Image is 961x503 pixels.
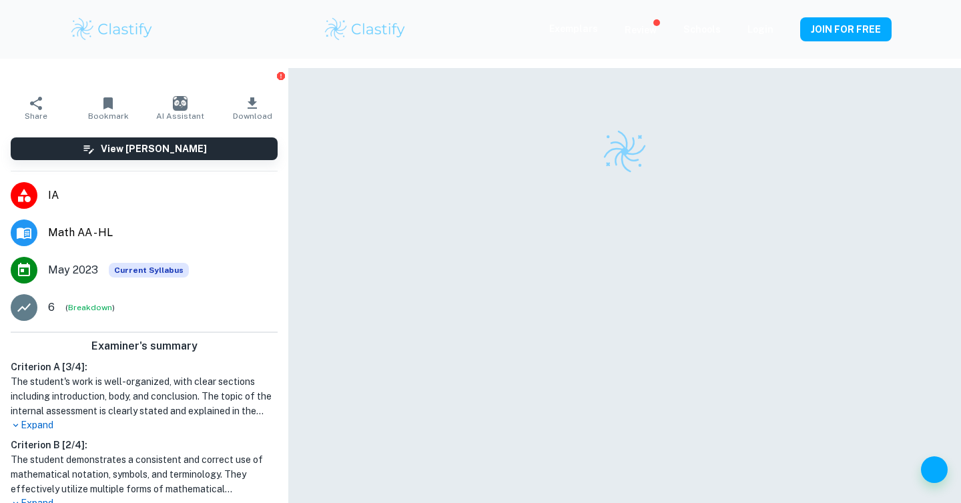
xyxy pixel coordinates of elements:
span: Math AA - HL [48,225,278,241]
span: IA [48,187,278,203]
h6: Examiner's summary [5,338,283,354]
span: Share [25,111,47,121]
img: Clastify logo [601,128,648,175]
button: AI Assistant [144,89,216,127]
span: Download [233,111,272,121]
button: Breakdown [68,302,112,314]
button: Help and Feedback [921,456,948,483]
button: Report issue [276,71,286,81]
h6: Criterion B [ 2 / 4 ]: [11,438,278,452]
button: Bookmark [72,89,144,127]
h6: Criterion A [ 3 / 4 ]: [11,360,278,374]
a: Schools [683,24,721,35]
button: JOIN FOR FREE [800,17,892,41]
span: ( ) [65,302,115,314]
p: 6 [48,300,55,316]
p: Exemplars [549,21,598,36]
h1: The student demonstrates a consistent and correct use of mathematical notation, symbols, and term... [11,452,278,496]
img: Clastify logo [323,16,408,43]
span: Current Syllabus [109,263,189,278]
span: Bookmark [88,111,129,121]
span: May 2023 [48,262,98,278]
p: Expand [11,418,278,432]
p: Review [625,23,657,37]
a: Login [747,24,773,35]
h6: View [PERSON_NAME] [101,141,207,156]
div: This exemplar is based on the current syllabus. Feel free to refer to it for inspiration/ideas wh... [109,263,189,278]
h1: The student's work is well-organized, with clear sections including introduction, body, and concl... [11,374,278,418]
button: View [PERSON_NAME] [11,137,278,160]
img: Clastify logo [69,16,154,43]
button: Download [216,89,288,127]
span: AI Assistant [156,111,204,121]
img: AI Assistant [173,96,188,111]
